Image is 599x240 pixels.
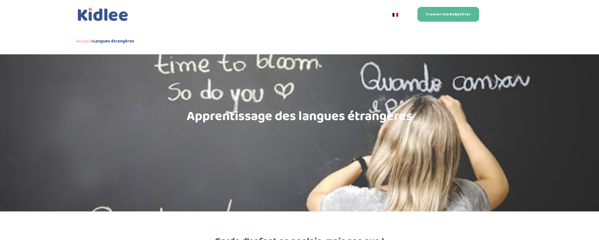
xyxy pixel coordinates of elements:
a: Trouver ma Babysitter [417,7,479,22]
a: Accueil [76,37,91,45]
img: Français [393,13,398,17]
img: logo_kidlee_bleu [76,6,130,23]
span: » [76,37,134,45]
a: Kidlee Logo [76,6,130,23]
strong: Langues étrangères [93,37,134,45]
h1: Apprentissage des langues étrangères [130,110,470,126]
